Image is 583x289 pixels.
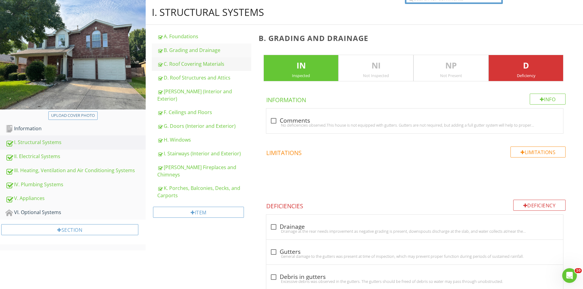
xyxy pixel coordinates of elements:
div: C. Roof Covering Materials [157,60,251,68]
div: [PERSON_NAME] (Interior and Exterior) [157,88,251,102]
div: I. Structural Systems [6,139,146,146]
div: Info [530,94,566,105]
button: Upload cover photo [48,111,98,120]
div: Inspected [264,73,338,78]
div: IV. Plumbing Systems [6,181,146,189]
div: Information [6,125,146,133]
iframe: Intercom live chat [562,268,577,283]
div: II. Electrical Systems [6,153,146,161]
div: General damage to the gutters was present at time of inspection, which may prevent proper functio... [270,254,559,259]
div: K. Porches, Balconies, Decks, and Carports [157,184,251,199]
h4: Limitations [266,146,566,157]
div: A. Foundations [157,33,251,40]
div: H. Windows [157,136,251,143]
div: Deficiency [513,200,566,211]
span: 10 [575,268,582,273]
div: D. Roof Structures and Attics [157,74,251,81]
div: I. Stairways (Interior and Exterior) [157,150,251,157]
p: NP [414,60,488,72]
div: No deficiencies observed.This house is not equipped with gutters. Gutters are not required, but a... [270,123,559,128]
div: III. Heating, Ventilation and Air Conditioning Systems [6,167,146,175]
div: Deficiency [489,73,563,78]
div: Drainage at the rear needs improvement as negative grading is present, downspouts discharge at th... [270,229,559,234]
div: VI. Optional Systems [6,209,146,217]
h4: Information [266,94,566,104]
div: [PERSON_NAME] Fireplaces and Chimneys [157,164,251,178]
div: V. Appliances [6,195,146,202]
h3: B. Grading and Drainage [259,34,573,42]
p: NI [339,60,413,72]
div: B. Grading and Drainage [157,46,251,54]
div: Excessive debris was observed in the gutters. The gutters should be freed of debris so water may ... [270,279,559,284]
div: F. Ceilings and Floors [157,109,251,116]
div: G. Doors (Interior and Exterior) [157,122,251,130]
div: Item [153,207,244,218]
div: Not Present [414,73,488,78]
div: Not Inspected [339,73,413,78]
div: Limitations [510,146,566,157]
h4: Deficiencies [266,200,566,210]
div: Section [1,224,138,235]
p: D [489,60,563,72]
p: IN [264,60,338,72]
div: I. Structural Systems [152,6,264,18]
div: Upload cover photo [51,113,95,119]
